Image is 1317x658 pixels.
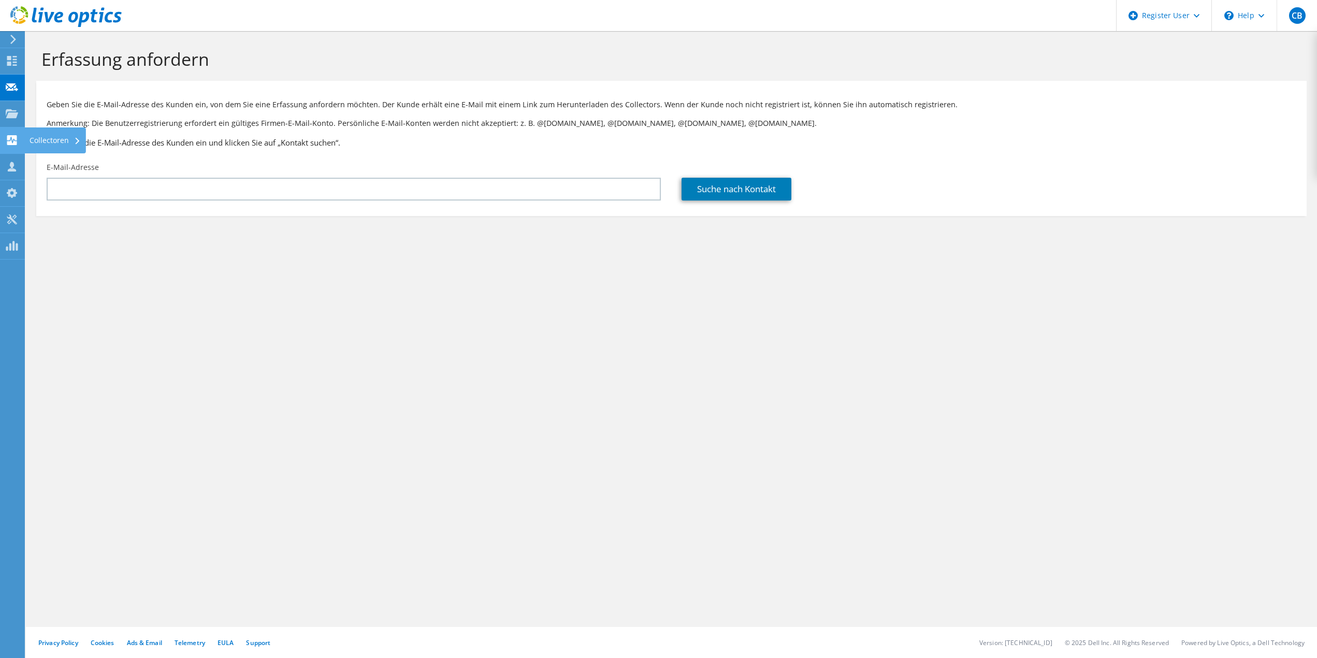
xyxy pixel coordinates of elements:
[682,178,791,201] a: Suche nach Kontakt
[41,48,1296,70] h1: Erfassung anfordern
[1181,638,1305,647] li: Powered by Live Optics, a Dell Technology
[47,137,1296,148] h3: Geben Sie die E-Mail-Adresse des Kunden ein und klicken Sie auf „Kontakt suchen“.
[979,638,1052,647] li: Version: [TECHNICAL_ID]
[1289,7,1306,24] span: CB
[47,99,1296,110] p: Geben Sie die E-Mail-Adresse des Kunden ein, von dem Sie eine Erfassung anfordern möchten. Der Ku...
[175,638,205,647] a: Telemetry
[127,638,162,647] a: Ads & Email
[1065,638,1169,647] li: © 2025 Dell Inc. All Rights Reserved
[246,638,270,647] a: Support
[91,638,114,647] a: Cookies
[47,162,99,173] label: E-Mail-Adresse
[218,638,234,647] a: EULA
[38,638,78,647] a: Privacy Policy
[47,118,1296,129] p: Anmerkung: Die Benutzerregistrierung erfordert ein gültiges Firmen-E-Mail-Konto. Persönliche E-Ma...
[1224,11,1234,20] svg: \n
[24,127,86,153] div: Collectoren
